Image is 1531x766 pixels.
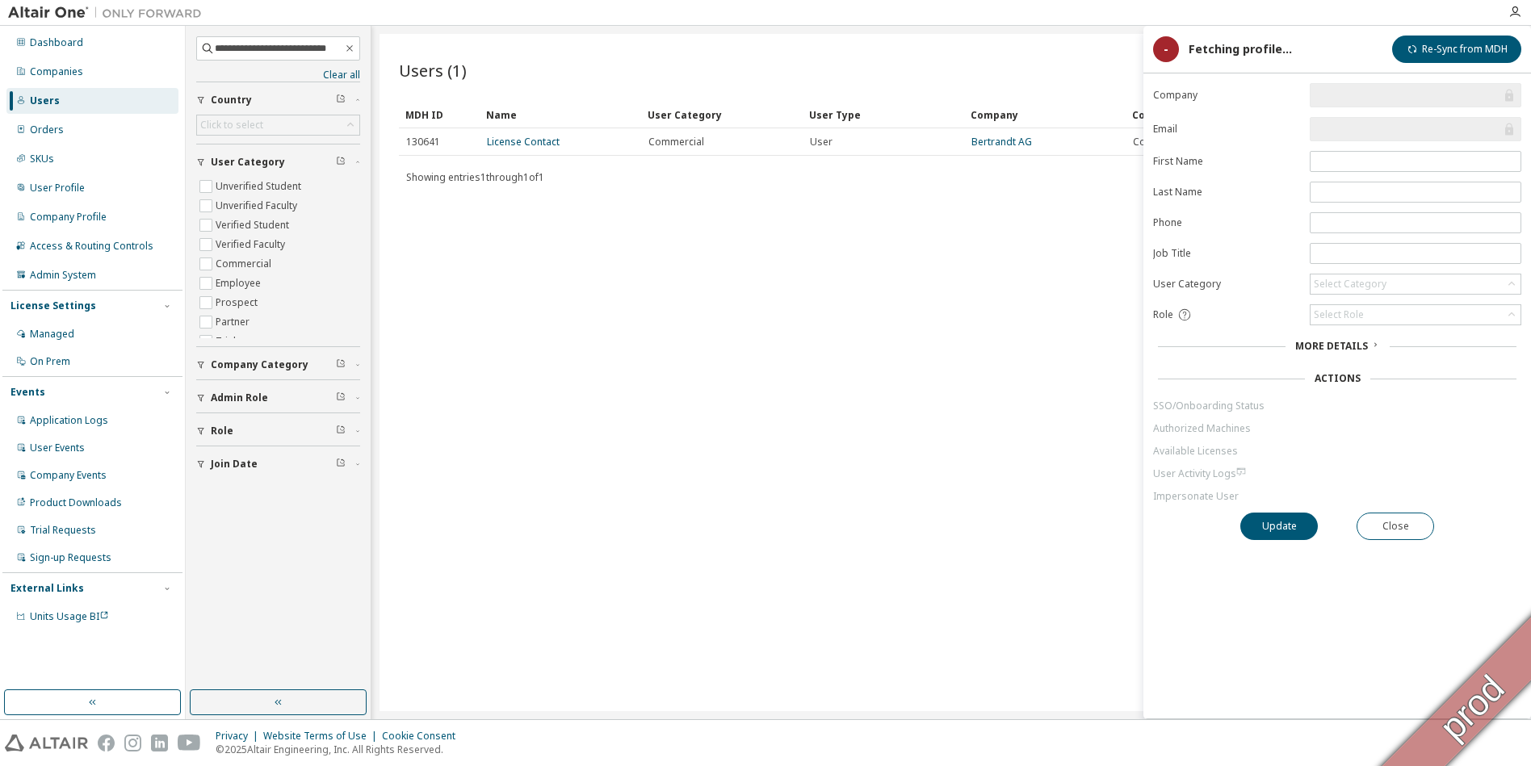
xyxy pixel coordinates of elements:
[30,524,96,537] div: Trial Requests
[30,182,85,195] div: User Profile
[263,730,382,743] div: Website Terms of Use
[336,156,346,169] span: Clear filter
[216,196,300,216] label: Unverified Faculty
[196,82,360,118] button: Country
[5,735,88,751] img: altair_logo.svg
[1153,247,1300,260] label: Job Title
[1357,513,1434,540] button: Close
[1153,89,1300,102] label: Company
[1153,123,1300,136] label: Email
[30,123,64,136] div: Orders
[1153,490,1521,503] a: Impersonate User
[486,102,635,128] div: Name
[1132,102,1232,128] div: Company Category
[1189,43,1292,56] div: Fetching profile...
[10,582,84,595] div: External Links
[124,735,141,751] img: instagram.svg
[196,446,360,482] button: Join Date
[216,332,239,351] label: Trial
[30,551,111,564] div: Sign-up Requests
[406,170,544,184] span: Showing entries 1 through 1 of 1
[336,391,346,404] span: Clear filter
[810,136,833,149] span: User
[197,115,359,135] div: Click to select
[30,442,85,454] div: User Events
[30,328,74,341] div: Managed
[30,269,96,282] div: Admin System
[399,59,467,82] span: Users (1)
[1392,36,1521,63] button: Re-Sync from MDH
[487,135,560,149] a: License Contact
[1153,400,1521,412] a: SSO/Onboarding Status
[336,94,346,107] span: Clear filter
[196,69,360,82] a: Clear all
[196,347,360,383] button: Company Category
[216,743,465,756] p: © 2025 Altair Engineering, Inc. All Rights Reserved.
[10,299,96,312] div: License Settings
[30,240,153,253] div: Access & Routing Controls
[30,496,122,509] div: Product Downloads
[648,136,704,149] span: Commercial
[211,425,233,437] span: Role
[211,391,268,404] span: Admin Role
[98,735,115,751] img: facebook.svg
[30,94,60,107] div: Users
[216,177,304,196] label: Unverified Student
[809,102,958,128] div: User Type
[382,730,465,743] div: Cookie Consent
[8,5,210,21] img: Altair One
[30,65,83,78] div: Companies
[1153,467,1246,480] span: User Activity Logs
[1314,308,1364,321] div: Select Role
[336,458,346,471] span: Clear filter
[1314,278,1386,291] div: Select Category
[216,235,288,254] label: Verified Faculty
[406,136,440,149] span: 130641
[1295,339,1368,353] span: More Details
[216,254,275,274] label: Commercial
[196,413,360,449] button: Role
[30,355,70,368] div: On Prem
[1311,274,1521,294] div: Select Category
[336,358,346,371] span: Clear filter
[1153,308,1173,321] span: Role
[30,469,107,482] div: Company Events
[30,153,54,165] div: SKUs
[178,735,201,751] img: youtube.svg
[1311,305,1521,324] div: Select Role
[216,293,261,312] label: Prospect
[200,119,263,132] div: Click to select
[1153,216,1300,229] label: Phone
[1153,36,1179,62] div: -
[405,102,473,128] div: MDH ID
[1153,422,1521,435] a: Authorized Machines
[336,425,346,437] span: Clear filter
[216,730,263,743] div: Privacy
[1315,372,1361,385] div: Actions
[30,36,83,49] div: Dashboard
[30,609,109,623] span: Units Usage BI
[971,102,1119,128] div: Company
[1153,445,1521,458] a: Available Licenses
[216,274,264,293] label: Employee
[1153,278,1300,291] label: User Category
[216,216,292,235] label: Verified Student
[211,94,252,107] span: Country
[151,735,168,751] img: linkedin.svg
[196,380,360,416] button: Admin Role
[216,312,253,332] label: Partner
[196,144,360,180] button: User Category
[211,358,308,371] span: Company Category
[1153,186,1300,199] label: Last Name
[971,135,1032,149] a: Bertrandt AG
[30,414,108,427] div: Application Logs
[30,211,107,224] div: Company Profile
[648,102,796,128] div: User Category
[1240,513,1318,540] button: Update
[211,458,258,471] span: Join Date
[1133,136,1189,149] span: Commercial
[211,156,285,169] span: User Category
[1153,155,1300,168] label: First Name
[10,386,45,399] div: Events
